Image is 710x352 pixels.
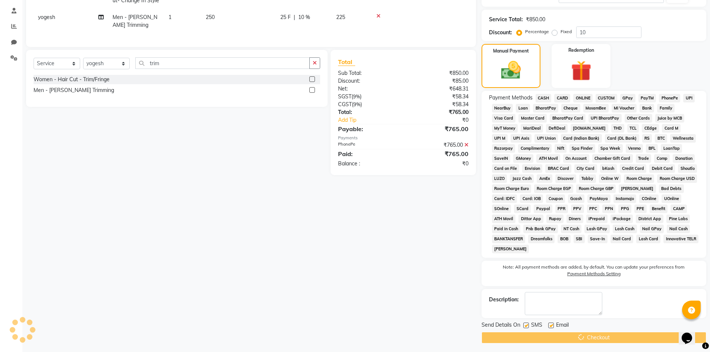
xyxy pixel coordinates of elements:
[113,14,157,28] span: Men - [PERSON_NAME] Trimming
[588,114,622,123] span: UPI BharatPay
[579,174,596,183] span: Tabby
[206,14,215,20] span: 250
[518,114,547,123] span: Master Card
[661,144,682,153] span: LoanTap
[492,124,518,133] span: MyT Money
[662,194,681,203] span: UOnline
[640,225,664,233] span: Nail GPay
[584,225,610,233] span: Lash GPay
[525,28,549,35] label: Percentage
[536,154,560,163] span: ATH Movil
[489,264,699,280] label: Note: All payment methods are added, by default. You can update your preferences from
[403,108,474,116] div: ₹765.00
[569,144,595,153] span: Spa Finder
[612,104,637,112] span: MI Voucher
[556,321,569,330] span: Email
[561,134,602,143] span: Card (Indian Bank)
[516,104,530,112] span: Loan
[657,104,675,112] span: Family
[403,69,474,77] div: ₹850.00
[634,204,647,213] span: PPE
[666,215,690,223] span: Pine Labs
[642,134,652,143] span: RS
[403,101,474,108] div: ₹58.34
[332,101,403,108] div: ( )
[495,59,527,82] img: _cash.svg
[659,94,680,102] span: PhonePe
[523,225,558,233] span: Pnb Bank GPay
[646,144,658,153] span: BFL
[545,164,571,173] span: BRAC Card
[338,93,351,100] span: SGST
[332,141,403,149] div: PhonePe
[568,194,584,203] span: Gcash
[546,194,565,203] span: Coupon
[670,134,696,143] span: Wellnessta
[336,14,345,20] span: 225
[511,134,531,143] span: UPI Axis
[510,174,534,183] span: Jazz Cash
[592,154,633,163] span: Chamber Gift Card
[34,76,110,83] div: Women - Hair Cut - Trim/Fringe
[536,94,552,102] span: CASH
[135,57,310,69] input: Search or Scan
[571,124,608,133] span: [DOMAIN_NAME]
[618,204,631,213] span: PPG
[492,134,508,143] span: UPI M
[554,94,570,102] span: CARD
[561,104,580,112] span: Cheque
[667,225,690,233] span: Nail Cash
[332,160,403,168] div: Balance :
[520,194,543,203] span: Card: IOB
[403,93,474,101] div: ₹58.34
[492,184,531,193] span: Room Charge Euro
[38,14,55,20] span: yogesh
[555,144,567,153] span: Nift
[492,204,511,213] span: SOnline
[332,108,403,116] div: Total:
[403,77,474,85] div: ₹85.00
[613,194,637,203] span: Instamojo
[482,321,520,330] span: Send Details On
[654,154,670,163] span: Comp
[533,104,558,112] span: BharatPay
[626,144,643,153] span: Venmo
[620,94,635,102] span: GPay
[489,29,512,37] div: Discount:
[489,94,533,102] span: Payment Methods
[583,104,609,112] span: MosamBee
[563,154,589,163] span: On Account
[611,124,624,133] span: THD
[678,164,697,173] span: Shoutlo
[558,235,571,243] span: BOB
[531,321,542,330] span: SMS
[683,94,695,102] span: UPI
[528,235,555,243] span: Dreamfolks
[673,154,695,163] span: Donation
[332,85,403,93] div: Net:
[492,164,520,173] span: Card on File
[492,174,507,183] span: LUZO
[602,204,615,213] span: PPN
[489,296,519,304] div: Description:
[403,124,474,133] div: ₹765.00
[567,215,583,223] span: Diners
[492,144,515,153] span: Razorpay
[625,114,652,123] span: Other Cards
[534,204,552,213] span: Paypal
[561,225,581,233] span: NT Cash
[493,48,529,54] label: Manual Payment
[587,204,600,213] span: PPC
[492,245,529,253] span: [PERSON_NAME]
[489,16,523,23] div: Service Total:
[280,13,291,21] span: 25 F
[573,94,593,102] span: ONLINE
[521,124,543,133] span: MariDeal
[34,86,114,94] div: Men - [PERSON_NAME] Trimming
[514,204,531,213] span: SCard
[636,215,663,223] span: District App
[492,114,516,123] span: Visa Card
[636,235,660,243] span: Lash Card
[619,184,656,193] span: [PERSON_NAME]
[353,101,360,107] span: 9%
